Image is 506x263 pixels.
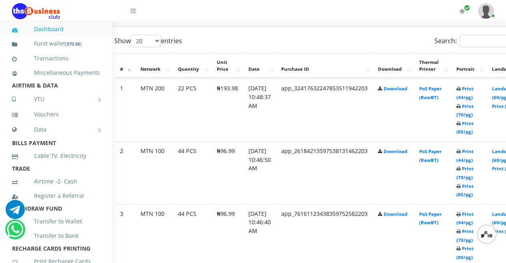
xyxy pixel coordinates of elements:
a: Print (44/pg) [456,148,474,163]
a: Print (70/pg) [456,103,474,118]
th: Quantity: activate to sort column ascending [173,54,211,78]
a: Download [384,148,407,154]
a: Print (85/pg) [456,245,474,260]
td: [DATE] 10:46:50 AM [244,141,276,203]
a: Miscellaneous Payments [12,64,100,82]
label: Show entries [114,35,182,47]
th: Thermal Printer: activate to sort column ascending [414,54,451,78]
a: Fund wallet[570.56] [12,34,100,53]
td: app_32417632247853511942203 [276,79,372,141]
a: Dashboard [12,20,100,38]
a: Cable TV, Electricity [12,147,100,165]
th: Portrait: activate to sort column ascending [452,54,486,78]
a: PoS Paper (RawBT) [419,148,442,163]
img: Logo [12,3,60,19]
td: MTN 200 [136,79,172,141]
a: Register a Referral [12,187,100,205]
a: Vouchers [12,105,100,124]
td: 1 [115,79,135,141]
td: [DATE] 10:48:37 AM [244,79,276,141]
td: MTN 100 [136,141,172,203]
th: #: activate to sort column descending [115,54,135,78]
td: 2 [115,141,135,203]
a: VTU [12,89,100,109]
td: app_26184213597538131462203 [276,141,372,203]
a: Transfer to Wallet [12,212,100,231]
a: Print (44/pg) [456,86,474,100]
td: ₦193.98 [212,79,243,141]
a: Print (70/pg) [456,165,474,180]
i: Renew/Upgrade Subscription [459,8,465,14]
a: Chat for support [7,226,23,239]
th: Network: activate to sort column ascending [136,54,172,78]
select: Showentries [131,35,161,47]
th: Download: activate to sort column ascending [373,54,414,78]
a: Transactions [12,49,100,68]
th: Date: activate to sort column ascending [244,54,276,78]
b: 570.56 [67,41,80,47]
a: Airtime -2- Cash [12,172,100,191]
a: Download [384,86,407,92]
a: Print (44/pg) [456,211,474,226]
td: 22 PCS [173,79,211,141]
a: Print (85/pg) [456,120,474,135]
img: User [478,3,494,19]
a: Print (70/pg) [456,228,474,243]
a: Chat for support [6,206,25,219]
th: Purchase ID: activate to sort column ascending [276,54,372,78]
a: Print (85/pg) [456,183,474,198]
a: Data [12,120,100,139]
th: Unit Price: activate to sort column ascending [212,54,243,78]
span: Renew/Upgrade Subscription [464,5,470,11]
a: PoS Paper (RawBT) [419,86,442,100]
a: Download [384,211,407,217]
a: Transfer to Bank [12,227,100,245]
a: PoS Paper (RawBT) [419,211,442,226]
td: 44 PCS [173,141,211,203]
td: ₦96.99 [212,141,243,203]
img: svg+xml,%3Csvg%20xmlns%3D%22http%3A%2F%2Fwww.w3.org%2F2000%2Fsvg%22%20width%3D%2228%22%20height%3... [481,231,492,237]
small: [ ] [65,41,82,47]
